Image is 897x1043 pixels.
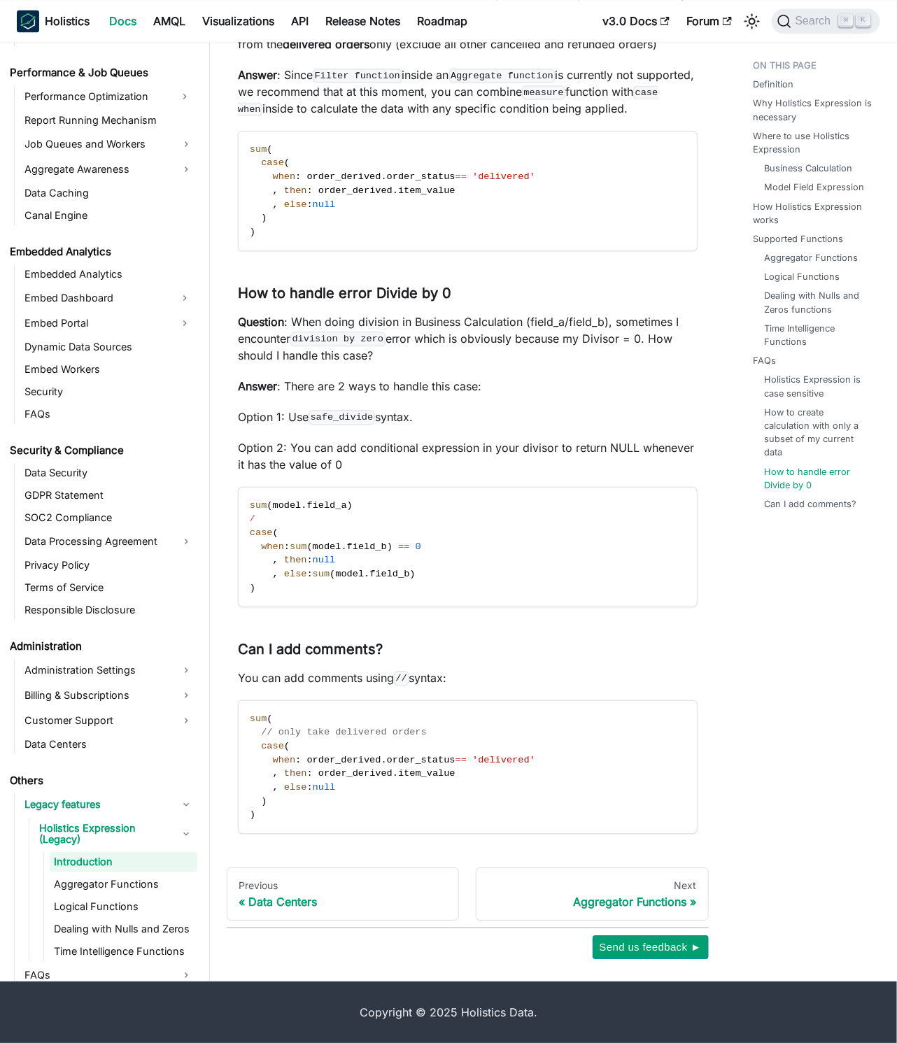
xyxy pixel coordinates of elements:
a: Data Caching [20,183,197,203]
span: ) [250,809,255,820]
span: when [273,755,296,765]
a: Roadmap [409,10,476,32]
span: , [273,185,278,196]
a: AMQL [145,10,194,32]
span: Search [791,15,840,27]
a: Privacy Policy [20,555,197,575]
div: Data Centers [239,895,447,909]
a: FAQs [754,354,777,367]
span: : [307,782,313,793]
a: Logical Functions [765,270,840,283]
span: field_b [347,541,387,552]
span: order_status [387,171,455,182]
h3: Can I add comments? [238,641,698,658]
a: NextAggregator Functions [476,867,708,921]
span: : order_derived [295,171,381,182]
code: division by zero [290,332,386,346]
span: / [250,513,255,524]
span: , [273,555,278,565]
span: = [455,171,461,182]
a: Model Field Expression [765,180,865,194]
span: ( [307,541,313,552]
span: . [393,768,398,779]
strong: Question [238,315,284,329]
kbd: ⌘ [839,14,853,27]
span: : [284,541,290,552]
button: Expand sidebar category 'Embed Portal' [172,312,197,334]
span: null [313,199,336,210]
span: : [307,569,313,579]
span: 'delivered' [472,171,535,182]
span: case [261,157,284,168]
a: Job Queues and Workers [20,133,197,155]
button: Expand sidebar category 'Embed Dashboard' [172,287,197,309]
div: Previous [239,879,447,892]
img: Holistics [17,10,39,32]
span: ) [387,541,393,552]
a: Administration [6,637,197,656]
a: Embed Workers [20,360,197,379]
span: ( [267,500,272,511]
a: Dealing with Nulls and Zeros functions [765,289,870,315]
span: ) [250,227,255,237]
span: 'delivered' [472,755,535,765]
a: Logical Functions [50,897,197,916]
a: API [283,10,317,32]
a: Embed Dashboard [20,287,172,309]
span: ( [273,527,278,538]
span: , [273,768,278,779]
a: Business Calculation [765,162,853,175]
span: null [313,555,336,565]
a: Report Running Mechanism [20,111,197,130]
span: item_value [398,768,455,779]
span: . [381,755,387,765]
span: ( [267,714,272,724]
span: then [284,555,307,565]
code: case when [238,85,658,116]
p: : Since inside an is currently not supported, we recommend that at this moment, you can combine f... [238,66,698,117]
a: Introduction [50,852,197,872]
a: Docs [101,10,145,32]
a: Dealing with Nulls and Zeros [50,919,197,939]
code: Filter function [313,69,402,83]
span: sum [290,541,306,552]
a: Holistics Expression (Legacy) [35,818,197,849]
span: ) [347,500,353,511]
span: when [273,171,296,182]
a: Legacy features [20,793,197,816]
a: Aggregator Functions [765,251,859,264]
span: = [461,755,467,765]
a: v3.0 Docs [594,10,678,32]
p: : When doing division in Business Calculation (field_a/field_b), sometimes I encounter error whic... [238,313,698,364]
span: : [307,199,313,210]
span: sum [250,144,267,155]
div: Copyright © 2025 Holistics Data. [66,1004,831,1021]
h3: How to handle error Divide by 0 [238,285,698,302]
span: when [261,541,284,552]
p: You can add comments using syntax: [238,669,698,686]
span: Send us feedback ► [600,938,702,956]
span: else [284,569,307,579]
a: Aggregator Functions [50,874,197,894]
code: measure [522,85,565,99]
span: = [404,541,409,552]
span: , [273,782,278,793]
span: sum [313,569,330,579]
p: Option 2: You can add conditional expression in your divisor to return NULL whenever it has the v... [238,439,698,473]
span: ( [284,157,290,168]
a: Responsible Disclosure [20,600,197,620]
span: ) [261,796,267,807]
span: field_a [307,500,347,511]
a: PreviousData Centers [227,867,459,921]
a: Others [6,771,197,790]
a: Holistics Expression is case sensitive [765,373,870,399]
a: Time Intelligence Functions [50,942,197,961]
code: // [394,671,409,685]
span: : order_derived [295,755,381,765]
a: FAQs [20,404,197,424]
span: ) [250,583,255,593]
span: = [455,755,461,765]
span: else [284,199,307,210]
button: Search (Command+K) [772,8,880,34]
span: model [313,541,341,552]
